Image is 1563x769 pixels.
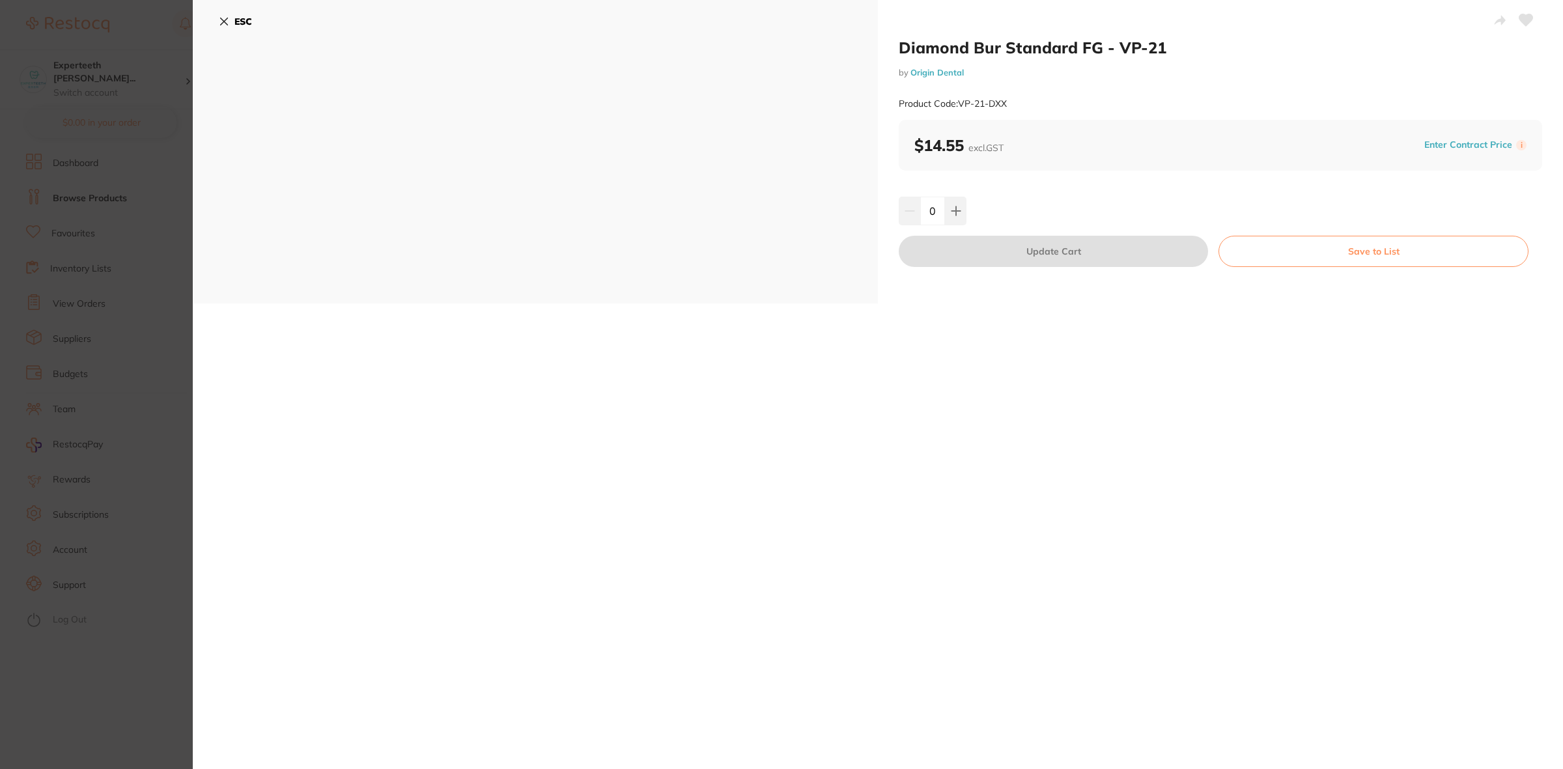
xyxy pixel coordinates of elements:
[899,68,1542,77] small: by
[899,38,1542,57] h2: Diamond Bur Standard FG - VP-21
[1420,139,1516,151] button: Enter Contract Price
[910,67,964,77] a: Origin Dental
[219,10,252,33] button: ESC
[234,16,252,27] b: ESC
[914,135,1004,155] b: $14.55
[1218,236,1528,267] button: Save to List
[1516,140,1527,150] label: i
[899,236,1208,267] button: Update Cart
[968,142,1004,154] span: excl. GST
[899,98,1007,109] small: Product Code: VP-21-DXX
